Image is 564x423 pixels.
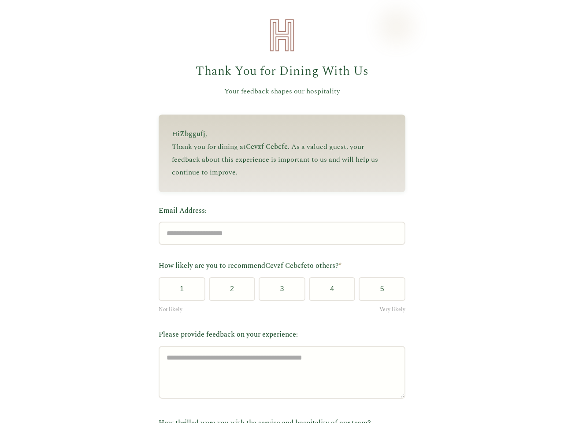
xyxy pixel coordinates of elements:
[159,205,405,217] label: Email Address:
[265,260,307,271] span: Cevzf Cebcfe
[246,141,288,152] span: Cevzf Cebcfe
[180,129,205,139] span: Zbggufj
[159,260,405,272] label: How likely are you to recommend to others?
[379,305,405,314] span: Very likely
[264,18,300,53] img: Heirloom Hospitality Logo
[359,277,405,301] button: 5
[159,62,405,82] h1: Thank You for Dining With Us
[172,128,392,141] p: Hi ,
[172,141,392,178] p: Thank you for dining at . As a valued guest, your feedback about this experience is important to ...
[309,277,356,301] button: 4
[159,86,405,97] p: Your feedback shapes our hospitality
[259,277,305,301] button: 3
[159,305,182,314] span: Not likely
[209,277,256,301] button: 2
[159,329,405,341] label: Please provide feedback on your experience:
[159,277,205,301] button: 1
